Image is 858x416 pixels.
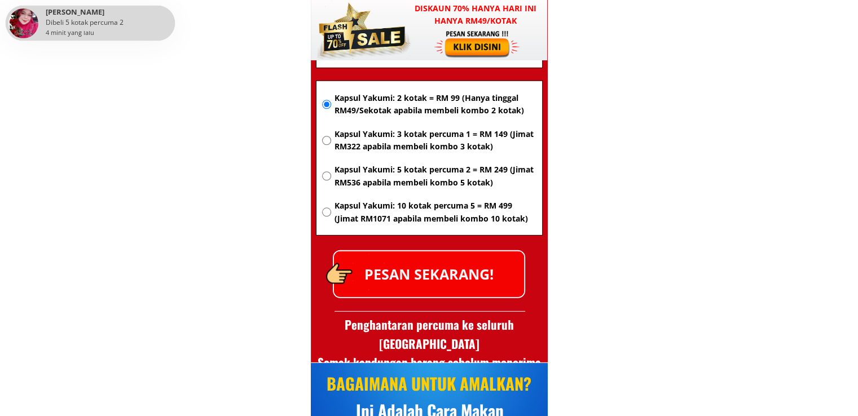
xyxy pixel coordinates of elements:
span: Kapsul Yakumi: 2 kotak = RM 99 (Hanya tinggal RM49/Sekotak apabila membeli kombo 2 kotak) [334,92,536,117]
div: BAGAIMANA UNTUK AMALKAN? [314,370,544,396]
span: Kapsul Yakumi: 5 kotak percuma 2 = RM 249 (Jimat RM536 apabila membeli kombo 5 kotak) [334,163,536,189]
span: Kapsul Yakumi: 10 kotak percuma 5 = RM 499 (Jimat RM1071 apabila membeli kombo 10 kotak) [334,200,536,225]
span: Kapsul Yakumi: 3 kotak percuma 1 = RM 149 (Jimat RM322 apabila membeli kombo 3 kotak) [334,128,536,153]
h3: Diskaun 70% hanya hari ini hanya RM49/kotak [404,2,548,28]
h3: Penghantaran percuma ke seluruh [GEOGRAPHIC_DATA] Semak kandungan barang sebelum menerima [311,315,548,372]
p: PESAN SEKARANG! [334,251,524,297]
